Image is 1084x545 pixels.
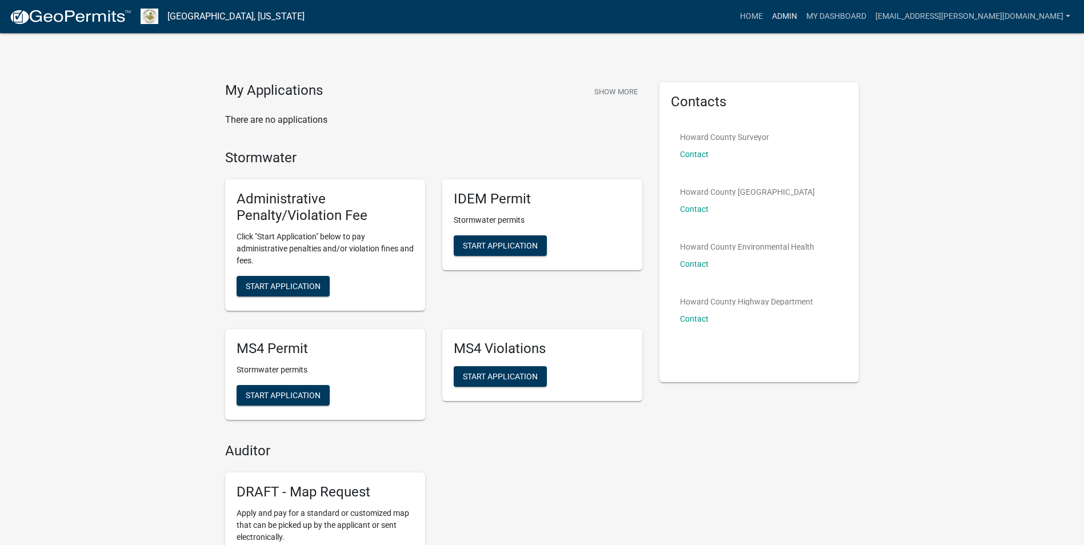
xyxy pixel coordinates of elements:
img: Howard County, Indiana [141,9,158,24]
button: Start Application [454,235,547,256]
p: Howard County Environmental Health [680,243,814,251]
button: Start Application [237,276,330,296]
h5: MS4 Permit [237,340,414,357]
a: Contact [680,205,709,214]
h5: DRAFT - Map Request [237,484,414,500]
a: My Dashboard [802,6,871,27]
h5: Contacts [671,94,848,110]
a: [GEOGRAPHIC_DATA], [US_STATE] [167,7,305,26]
span: Start Application [463,371,538,380]
button: Show More [590,82,642,101]
h4: My Applications [225,82,323,99]
h5: MS4 Violations [454,340,631,357]
p: Howard County Surveyor [680,133,769,141]
span: Start Application [463,241,538,250]
h5: IDEM Permit [454,191,631,207]
a: Contact [680,314,709,323]
p: There are no applications [225,113,642,127]
h5: Administrative Penalty/Violation Fee [237,191,414,224]
button: Start Application [454,366,547,387]
span: Start Application [246,281,321,290]
a: Contact [680,150,709,159]
a: [EMAIL_ADDRESS][PERSON_NAME][DOMAIN_NAME] [871,6,1075,27]
a: Contact [680,259,709,269]
p: Stormwater permits [454,214,631,226]
a: Admin [767,6,802,27]
p: Click "Start Application" below to pay administrative penalties and/or violation fines and fees. [237,231,414,267]
span: Start Application [246,390,321,399]
p: Howard County Highway Department [680,298,813,306]
h4: Auditor [225,443,642,459]
p: Apply and pay for a standard or customized map that can be picked up by the applicant or sent ele... [237,507,414,543]
p: Stormwater permits [237,364,414,376]
h4: Stormwater [225,150,642,166]
button: Start Application [237,385,330,406]
a: Home [735,6,767,27]
p: Howard County [GEOGRAPHIC_DATA] [680,188,815,196]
